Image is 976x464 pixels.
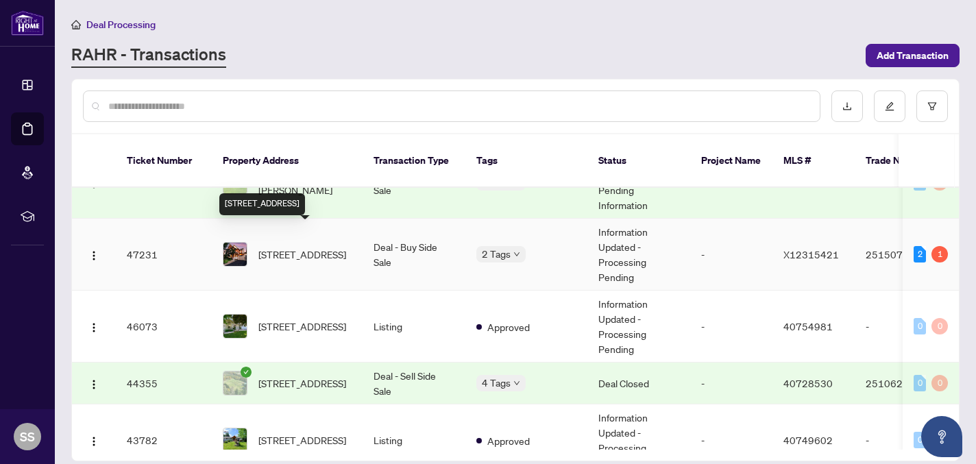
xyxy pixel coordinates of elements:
div: 2 [914,246,926,262]
td: - [690,291,772,363]
img: Logo [88,379,99,390]
th: Trade Number [855,134,951,188]
div: 0 [914,375,926,391]
img: thumbnail-img [223,243,247,266]
span: edit [885,101,894,111]
td: Information Updated - Processing Pending [587,219,690,291]
th: Tags [465,134,587,188]
span: 40754981 [783,320,833,332]
span: [STREET_ADDRESS] [258,432,346,448]
span: 2 Tags [482,246,511,262]
a: RAHR - Transactions [71,43,226,68]
span: filter [927,101,937,111]
th: Ticket Number [116,134,212,188]
button: Open asap [921,416,962,457]
span: 40728530 [783,377,833,389]
td: Listing [363,291,465,363]
div: [STREET_ADDRESS] [219,193,305,215]
td: Deal - Buy Side Sale [363,219,465,291]
td: Deal - Sell Side Sale [363,363,465,404]
span: Add Transaction [877,45,949,66]
span: check-circle [241,367,252,378]
td: 46073 [116,291,212,363]
th: Transaction Type [363,134,465,188]
td: 2510625 [855,363,951,404]
img: thumbnail-img [223,371,247,395]
td: 44355 [116,363,212,404]
th: Project Name [690,134,772,188]
span: [STREET_ADDRESS] [258,319,346,334]
img: Logo [88,436,99,447]
td: Information Updated - Processing Pending [587,291,690,363]
div: 0 [914,318,926,334]
button: Logo [83,315,105,337]
img: Logo [88,250,99,261]
button: download [831,90,863,122]
div: 0 [931,375,948,391]
button: Logo [83,429,105,451]
img: thumbnail-img [223,315,247,338]
th: Property Address [212,134,363,188]
span: home [71,20,81,29]
span: down [513,251,520,258]
button: Logo [83,372,105,394]
span: SS [20,427,35,446]
td: 47231 [116,219,212,291]
button: Add Transaction [866,44,960,67]
img: Logo [88,322,99,333]
th: MLS # [772,134,855,188]
button: Logo [83,243,105,265]
span: 4 Tags [482,375,511,391]
span: Approved [487,433,530,448]
div: 0 [931,318,948,334]
td: 2515072 [855,219,951,291]
span: [STREET_ADDRESS] [258,376,346,391]
td: Deal Closed [587,363,690,404]
td: - [855,291,951,363]
span: Deal Processing [86,19,156,31]
span: X12315421 [783,248,839,260]
img: logo [11,10,44,36]
button: edit [874,90,905,122]
span: down [513,380,520,387]
span: Approved [487,319,530,334]
th: Status [587,134,690,188]
span: download [842,101,852,111]
button: filter [916,90,948,122]
div: 1 [931,246,948,262]
span: 40749602 [783,434,833,446]
td: - [690,363,772,404]
div: 0 [914,432,926,448]
td: - [690,219,772,291]
span: [STREET_ADDRESS] [258,247,346,262]
img: thumbnail-img [223,428,247,452]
